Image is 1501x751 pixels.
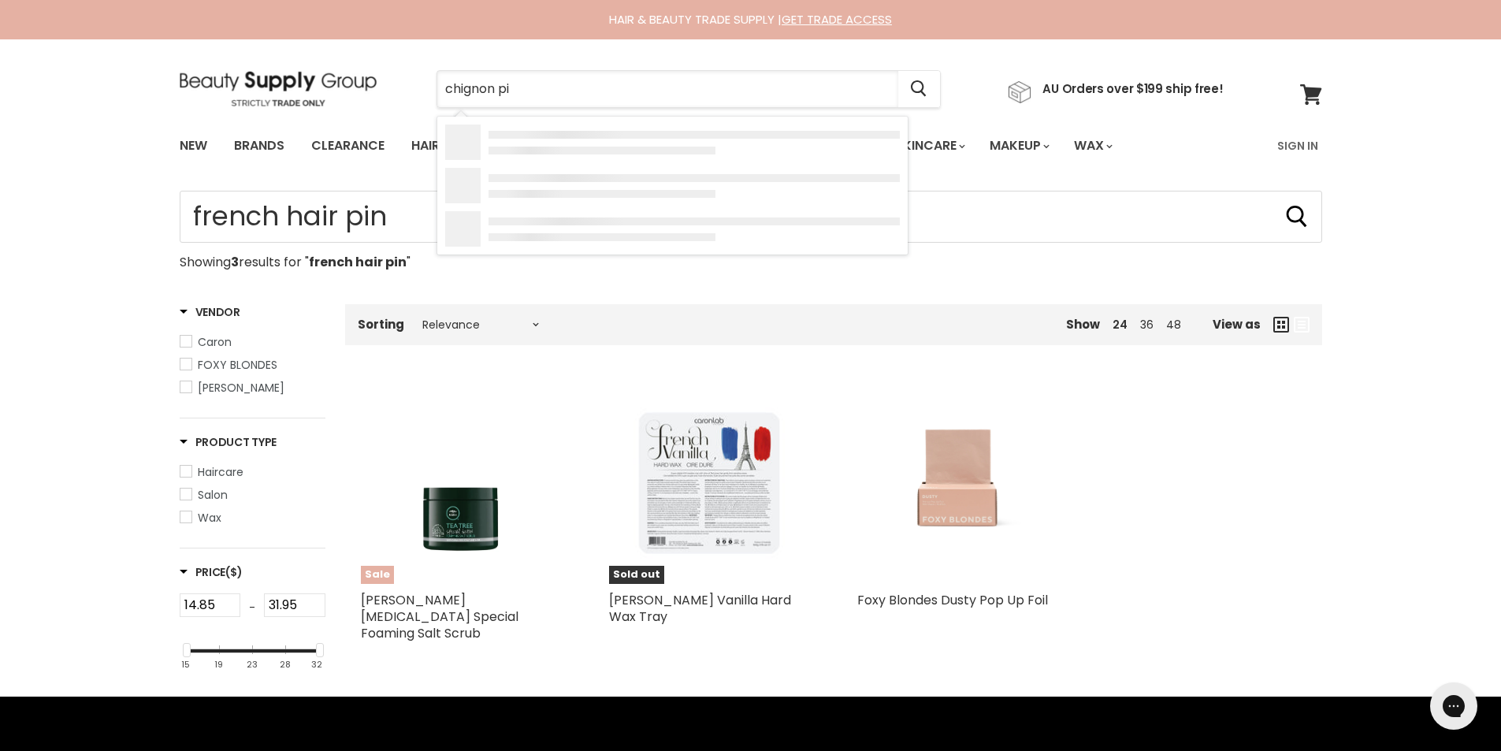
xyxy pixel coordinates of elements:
[361,383,562,584] a: Paul Mitchell Tea Tree Special Foaming Salt ScrubSale
[214,660,223,670] div: 19
[1422,677,1485,735] iframe: Gorgias live chat messenger
[198,334,232,350] span: Caron
[180,304,240,320] h3: Vendor
[180,191,1322,243] form: Product
[1062,129,1122,162] a: Wax
[180,379,325,396] a: Paul Mitchell
[1166,317,1181,333] a: 48
[309,253,407,271] strong: french hair pin
[299,129,396,162] a: Clearance
[361,566,394,584] span: Sale
[160,12,1342,28] div: HAIR & BEAUTY TRADE SUPPLY |
[1268,129,1328,162] a: Sign In
[180,356,325,374] a: FOXY BLONDES
[180,564,243,580] span: Price
[168,129,219,162] a: New
[180,593,241,617] input: Min Price
[883,129,975,162] a: Skincare
[160,123,1342,169] nav: Main
[609,383,810,584] a: Caron French Vanilla Hard Wax TraySold out
[280,660,291,670] div: 28
[857,591,1048,609] a: Foxy Blondes Dusty Pop Up Foil
[198,510,221,526] span: Wax
[240,593,264,622] div: -
[180,434,277,450] h3: Product Type
[180,191,1322,243] input: Search
[231,253,239,271] strong: 3
[898,71,940,107] button: Search
[198,380,284,396] span: [PERSON_NAME]
[1066,316,1100,333] span: Show
[978,129,1059,162] a: Makeup
[437,70,941,108] form: Product
[180,564,243,580] h3: Price($)
[168,123,1197,169] ul: Main menu
[361,591,518,642] a: [PERSON_NAME] [MEDICAL_DATA] Special Foaming Salt Scrub
[225,564,242,580] span: ($)
[399,129,491,162] a: Haircare
[437,71,898,107] input: Search
[1140,317,1154,333] a: 36
[264,593,325,617] input: Max Price
[222,129,296,162] a: Brands
[1213,318,1261,331] span: View as
[180,509,325,526] a: Wax
[198,464,243,480] span: Haircare
[1284,204,1310,229] button: Search
[247,660,258,670] div: 23
[782,11,892,28] a: GET TRADE ACCESS
[609,383,810,584] img: Caron French Vanilla Hard Wax Tray
[857,383,1058,584] a: Foxy Blondes Dusty Pop Up Foil
[361,403,562,563] img: Paul Mitchell Tea Tree Special Foaming Salt Scrub
[198,487,228,503] span: Salon
[358,318,404,331] label: Sorting
[609,566,664,584] span: Sold out
[609,591,791,626] a: [PERSON_NAME] Vanilla Hard Wax Tray
[180,463,325,481] a: Haircare
[180,255,1322,270] p: Showing results for " "
[882,383,1032,584] img: Foxy Blondes Dusty Pop Up Foil
[198,357,277,373] span: FOXY BLONDES
[180,333,325,351] a: Caron
[180,486,325,504] a: Salon
[311,660,322,670] div: 32
[1113,317,1128,333] a: 24
[181,660,190,670] div: 15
